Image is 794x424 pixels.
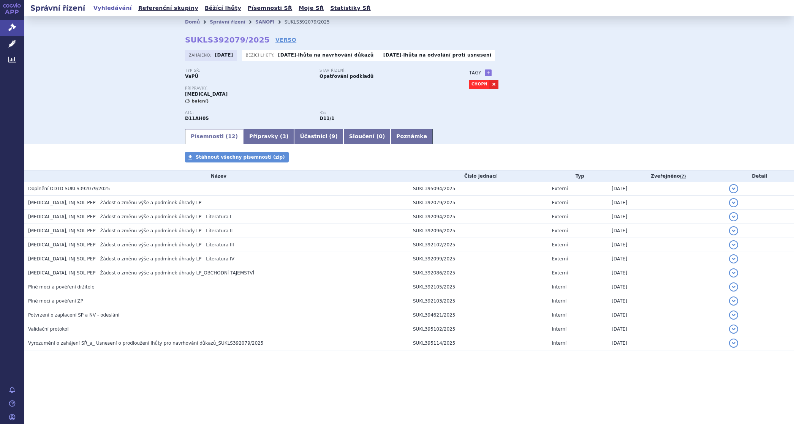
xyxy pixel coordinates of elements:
button: detail [729,198,738,207]
a: Běžící lhůty [202,3,244,13]
a: Sloučení (0) [343,129,391,144]
span: Interní [552,326,566,332]
span: 3 [282,133,286,139]
li: SUKLS392079/2025 [285,16,340,28]
button: detail [729,311,738,320]
p: Přípravky: [185,86,454,91]
td: [DATE] [608,238,725,252]
span: DUPIXENT, INJ SOL PEP - Žádost o změnu výše a podmínek úhrady LP - Literatura IV [28,256,234,262]
td: SUKL392105/2025 [409,280,548,294]
td: [DATE] [608,294,725,308]
strong: DUPILUMAB [185,116,209,121]
td: [DATE] [608,196,725,210]
a: Domů [185,19,200,25]
strong: [DATE] [383,52,402,58]
a: + [485,69,492,76]
td: [DATE] [608,336,725,350]
span: DUPIXENT, INJ SOL PEP - Žádost o změnu výše a podmínek úhrady LP [28,200,201,205]
a: Přípravky (3) [244,129,294,144]
strong: Opatřování podkladů [319,74,373,79]
strong: dupilumab [319,116,334,121]
a: Vyhledávání [91,3,134,13]
a: Stáhnout všechny písemnosti (zip) [185,152,289,162]
td: SUKL395094/2025 [409,182,548,196]
p: - [278,52,374,58]
th: Typ [548,170,608,182]
span: Externí [552,186,568,191]
span: Stáhnout všechny písemnosti (zip) [196,154,285,160]
button: detail [729,212,738,221]
a: SANOFI [255,19,275,25]
td: [DATE] [608,280,725,294]
button: detail [729,325,738,334]
span: DUPIXENT, INJ SOL PEP - Žádost o změnu výše a podmínek úhrady LP - Literatura III [28,242,234,247]
span: Plné moci a pověření ZP [28,298,83,304]
td: SUKL392102/2025 [409,238,548,252]
span: Interní [552,340,566,346]
a: VERSO [275,36,296,44]
span: Externí [552,200,568,205]
a: lhůta na odvolání proti usnesení [403,52,492,58]
span: Interní [552,312,566,318]
button: detail [729,184,738,193]
button: detail [729,339,738,348]
a: Účastníci (9) [294,129,343,144]
button: detail [729,296,738,306]
h2: Správní řízení [24,3,91,13]
a: Moje SŘ [296,3,326,13]
span: DUPIXENT, INJ SOL PEP - Žádost o změnu výše a podmínek úhrady LP - Literatura II [28,228,233,233]
td: [DATE] [608,322,725,336]
a: Poznámka [391,129,433,144]
span: Validační protokol [28,326,69,332]
strong: SUKLS392079/2025 [185,35,270,44]
td: SUKL392103/2025 [409,294,548,308]
span: Interní [552,298,566,304]
td: SUKL392096/2025 [409,224,548,238]
td: [DATE] [608,224,725,238]
h3: Tagy [469,68,481,77]
p: Stav řízení: [319,68,446,73]
span: Doplnění ODTD SUKLS392079/2025 [28,186,110,191]
a: Správní řízení [210,19,245,25]
span: Externí [552,270,568,276]
span: [MEDICAL_DATA] [185,91,228,97]
abbr: (?) [680,174,686,179]
a: lhůta na navrhování důkazů [298,52,374,58]
span: 12 [228,133,235,139]
strong: [DATE] [278,52,296,58]
a: Písemnosti (12) [185,129,244,144]
span: Plné moci a pověření držitele [28,284,95,290]
span: Vyrozumění o zahájení SŘ_a_ Usnesení o prodloužení lhůty pro navrhování důkazů_SUKLS392079/2025 [28,340,263,346]
td: [DATE] [608,252,725,266]
p: ATC: [185,110,312,115]
span: Potvrzení o zaplacení SP a NV - odeslání [28,312,119,318]
th: Detail [725,170,794,182]
strong: [DATE] [215,52,233,58]
td: SUKL394621/2025 [409,308,548,322]
a: Referenční skupiny [136,3,201,13]
a: Statistiky SŘ [328,3,373,13]
td: SUKL395114/2025 [409,336,548,350]
td: SUKL392099/2025 [409,252,548,266]
td: SUKL395102/2025 [409,322,548,336]
span: 0 [379,133,383,139]
a: Písemnosti SŘ [245,3,294,13]
p: - [383,52,492,58]
th: Název [24,170,409,182]
span: (3 balení) [185,99,209,104]
strong: VaPÚ [185,74,198,79]
td: SUKL392079/2025 [409,196,548,210]
p: Typ SŘ: [185,68,312,73]
th: Číslo jednací [409,170,548,182]
span: Externí [552,256,568,262]
td: [DATE] [608,308,725,322]
span: DUPIXENT, INJ SOL PEP - Žádost o změnu výše a podmínek úhrady LP_OBCHODNÍ TAJEMSTVÍ [28,270,254,276]
span: 9 [332,133,335,139]
span: DUPIXENT, INJ SOL PEP - Žádost o změnu výše a podmínek úhrady LP - Literatura I [28,214,231,219]
td: [DATE] [608,266,725,280]
p: RS: [319,110,446,115]
td: SUKL392086/2025 [409,266,548,280]
button: detail [729,282,738,292]
td: [DATE] [608,182,725,196]
button: detail [729,254,738,263]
